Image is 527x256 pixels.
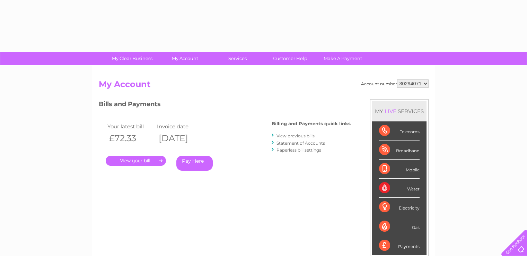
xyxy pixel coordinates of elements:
[276,133,315,138] a: View previous bills
[379,179,420,198] div: Water
[99,79,429,93] h2: My Account
[262,52,319,65] a: Customer Help
[155,122,205,131] td: Invoice date
[361,79,429,88] div: Account number
[106,156,166,166] a: .
[276,140,325,146] a: Statement of Accounts
[314,52,371,65] a: Make A Payment
[383,108,398,114] div: LIVE
[99,99,351,111] h3: Bills and Payments
[276,147,321,153] a: Paperless bill settings
[372,101,427,121] div: MY SERVICES
[379,217,420,236] div: Gas
[156,52,213,65] a: My Account
[379,198,420,217] div: Electricity
[379,160,420,179] div: Mobile
[104,52,161,65] a: My Clear Business
[379,121,420,140] div: Telecoms
[176,156,213,171] a: Pay Here
[379,236,420,255] div: Payments
[209,52,266,65] a: Services
[155,131,205,145] th: [DATE]
[379,140,420,160] div: Broadband
[272,121,351,126] h4: Billing and Payments quick links
[106,122,156,131] td: Your latest bill
[106,131,156,145] th: £72.33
